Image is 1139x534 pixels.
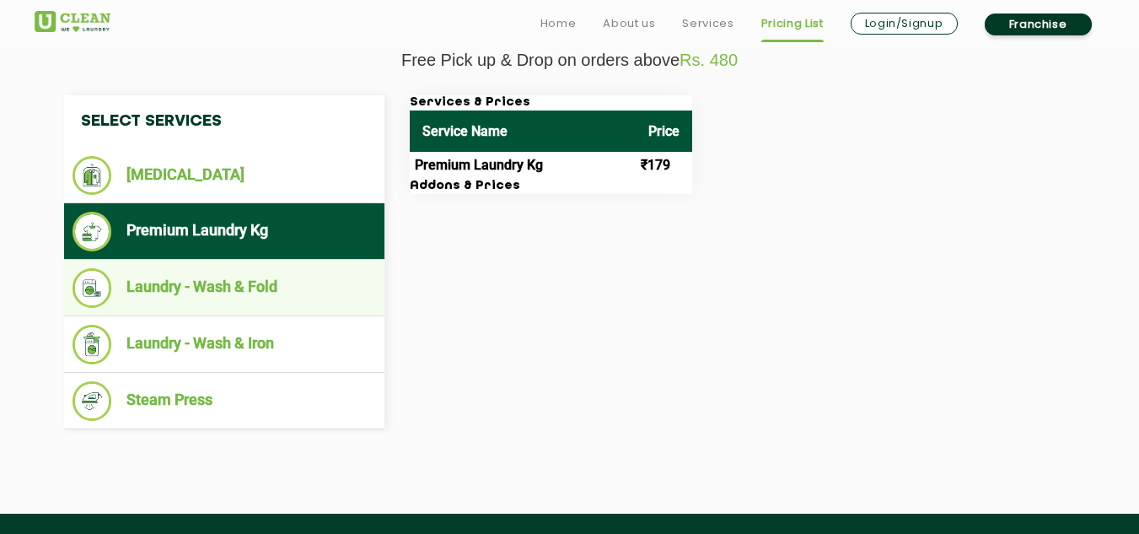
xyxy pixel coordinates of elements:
[35,11,110,32] img: UClean Laundry and Dry Cleaning
[636,111,692,152] th: Price
[35,51,1105,70] p: Free Pick up & Drop on orders above
[540,13,577,34] a: Home
[410,111,636,152] th: Service Name
[73,381,376,421] li: Steam Press
[603,13,655,34] a: About us
[73,268,376,308] li: Laundry - Wash & Fold
[73,212,376,251] li: Premium Laundry Kg
[985,13,1092,35] a: Franchise
[761,13,824,34] a: Pricing List
[73,381,112,421] img: Steam Press
[64,95,384,148] h4: Select Services
[73,268,112,308] img: Laundry - Wash & Fold
[410,152,636,179] td: Premium Laundry Kg
[73,325,112,364] img: Laundry - Wash & Iron
[410,95,692,111] h3: Services & Prices
[410,179,692,194] h3: Addons & Prices
[851,13,958,35] a: Login/Signup
[73,156,112,195] img: Dry Cleaning
[636,152,692,179] td: ₹179
[682,13,733,34] a: Services
[73,325,376,364] li: Laundry - Wash & Iron
[73,212,112,251] img: Premium Laundry Kg
[680,51,738,69] span: Rs. 480
[73,156,376,195] li: [MEDICAL_DATA]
